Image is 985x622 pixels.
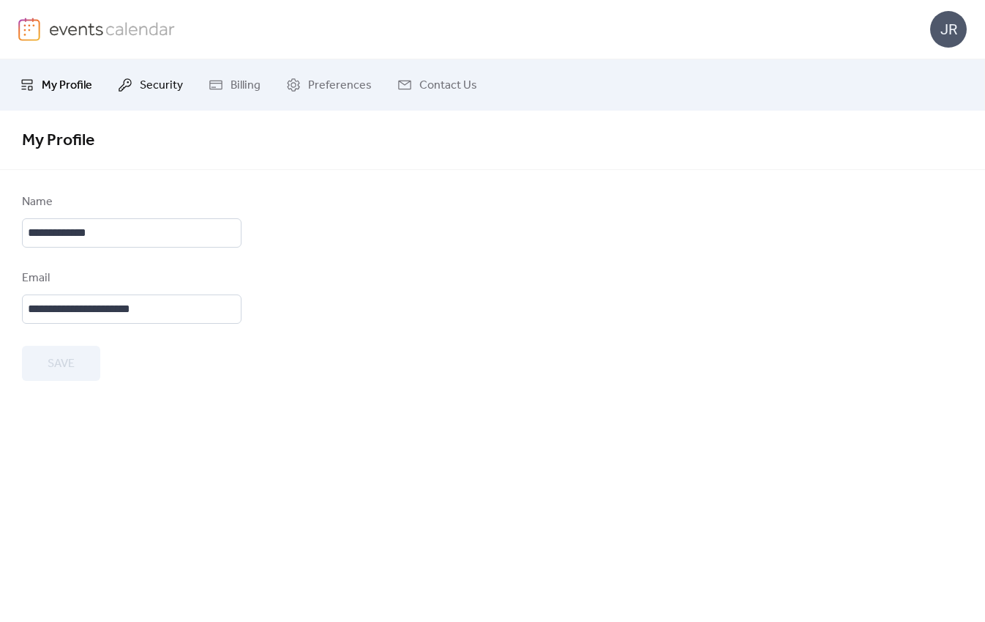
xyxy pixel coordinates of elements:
img: logo-type [49,18,176,40]
a: Preferences [275,65,383,105]
span: Preferences [308,77,372,95]
a: Contact Us [386,65,488,105]
span: Contact Us [419,77,477,95]
div: Email [22,270,239,287]
a: My Profile [9,65,103,105]
span: My Profile [22,125,94,157]
a: Security [107,65,194,105]
a: Billing [198,65,271,105]
span: Billing [231,77,261,95]
div: Name [22,193,239,211]
span: Security [140,77,183,95]
img: logo [18,18,40,41]
div: JR [930,11,967,48]
span: My Profile [42,77,92,95]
